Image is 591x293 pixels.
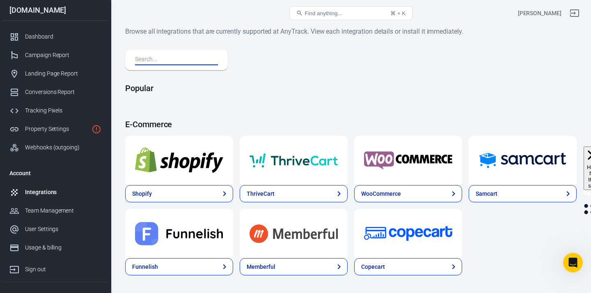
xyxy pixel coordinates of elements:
div: Recent message [17,117,147,126]
a: Conversions Report [3,83,108,101]
div: Landing Page Report [25,69,101,78]
div: Funnelish [132,263,158,271]
a: Campaign Report [3,46,108,64]
div: Knowledge Base [17,191,137,200]
div: Memberful [247,263,275,271]
a: Memberful [240,258,348,275]
img: Funnelish [135,219,223,248]
a: Landing Page Report [3,64,108,83]
h4: Popular [125,83,577,93]
img: Memberful [250,219,338,248]
a: Sign out [565,3,584,23]
img: Profile image for Jose [119,13,135,30]
a: ThriveCart [240,185,348,202]
h6: Browse all integrations that are currently supported at AnyTrack. View each integration details o... [125,26,577,37]
div: Conversions Report [25,88,101,96]
img: Profile image for Jose [17,130,33,146]
a: Shopify [125,185,233,202]
div: Contact support [8,158,156,180]
img: WooCommerce [364,146,452,175]
div: ⌘ + K [390,10,405,16]
span: Messages [109,226,137,231]
img: Copecart [364,219,452,248]
div: Account id: NKyQAscM [518,9,561,18]
div: Copecart [361,263,385,271]
a: Memberful [240,209,348,258]
div: Dashboard [25,32,101,41]
img: logo [16,16,75,29]
div: WooCommerce [361,190,401,198]
a: Samcart [469,136,577,185]
a: User Settings [3,220,108,238]
div: Recent messageProfile image for JoseRate your conversation[PERSON_NAME]•5m ago [8,110,156,153]
a: Usage & billing [3,238,108,257]
span: Rate your conversation [37,130,103,137]
div: Team Management [25,206,101,215]
div: Usage & billing [25,243,101,252]
a: Team Management [3,201,108,220]
span: Find anything... [305,10,342,16]
h4: E-Commerce [125,119,577,129]
img: ThriveCart [250,146,338,175]
div: Sign out [25,265,101,274]
a: Copecart [354,209,462,258]
button: Find anything...⌘ + K [289,6,412,20]
div: Integrations [25,188,101,197]
p: Hi [PERSON_NAME] [16,58,148,72]
div: Webhooks (outgoing) [25,143,101,152]
a: Funnelish [125,258,233,275]
div: ThriveCart [247,190,275,198]
div: • 5m ago [86,138,111,146]
div: Shopify [132,190,152,198]
div: Profile image for JoseRate your conversation[PERSON_NAME]•5m ago [9,123,156,153]
div: Campaign Report [25,51,101,60]
a: Tracking Pixels [3,101,108,120]
a: WooCommerce [354,185,462,202]
a: Integrations [3,183,108,201]
div: Property Settings [25,125,88,133]
div: Samcart [476,190,497,198]
img: Profile image for Laurent [103,13,120,30]
a: Property Settings [3,120,108,138]
a: Dashboard [3,27,108,46]
a: Samcart [469,185,577,202]
a: Webhooks (outgoing) [3,138,108,157]
img: Shopify [135,146,223,175]
a: Knowledge Base [12,188,152,203]
a: WooCommerce [354,136,462,185]
input: Search... [135,55,215,65]
a: Shopify [125,136,233,185]
li: Account [3,163,108,183]
span: Home [32,226,50,231]
a: Sign out [3,257,108,279]
img: Samcart [479,146,567,175]
div: Contact support [17,165,137,173]
a: Funnelish [125,209,233,258]
div: User Settings [25,225,101,233]
div: Close [141,13,156,28]
p: What do you want to track [DATE]? [16,72,148,100]
a: Copecart [354,258,462,275]
div: [DOMAIN_NAME] [3,7,108,14]
iframe: Intercom live chat [563,253,583,272]
div: Tracking Pixels [25,106,101,115]
svg: Property is not installed yet [92,124,101,134]
div: [PERSON_NAME] [37,138,84,146]
a: ThriveCart [240,136,348,185]
button: Messages [82,205,164,238]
